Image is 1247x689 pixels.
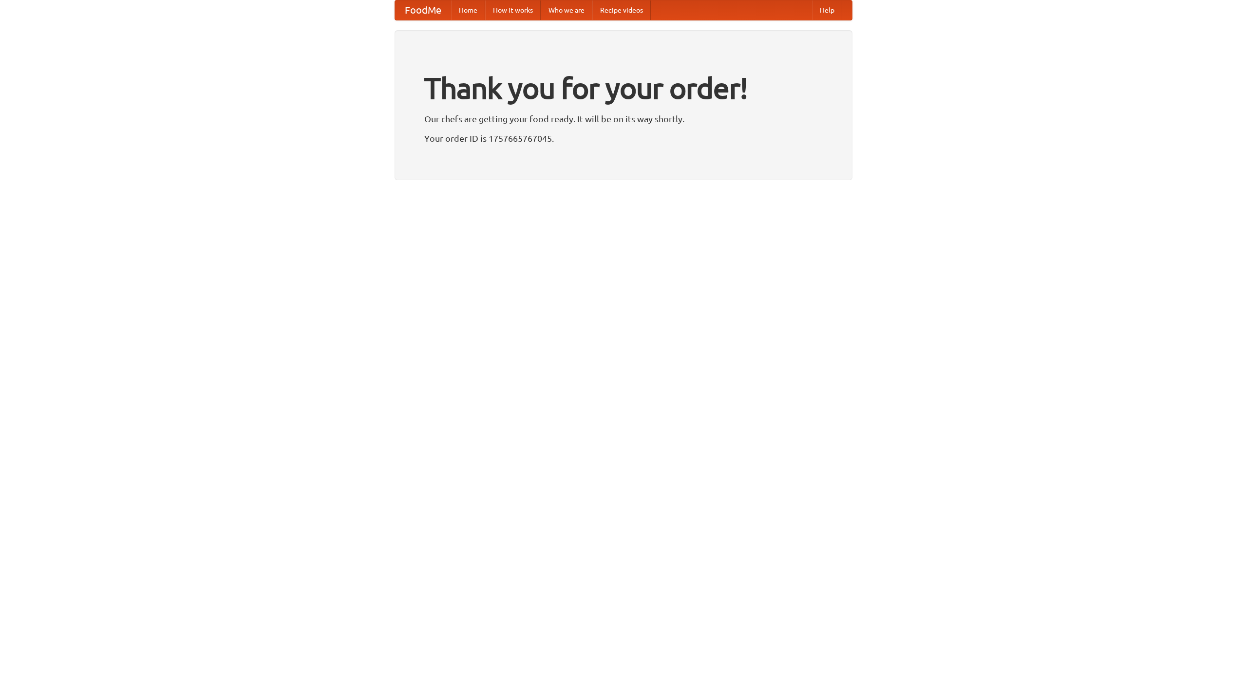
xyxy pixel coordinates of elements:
h1: Thank you for your order! [424,65,823,112]
a: Who we are [541,0,592,20]
a: FoodMe [395,0,451,20]
p: Our chefs are getting your food ready. It will be on its way shortly. [424,112,823,126]
a: How it works [485,0,541,20]
a: Help [812,0,842,20]
a: Home [451,0,485,20]
a: Recipe videos [592,0,651,20]
p: Your order ID is 1757665767045. [424,131,823,146]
